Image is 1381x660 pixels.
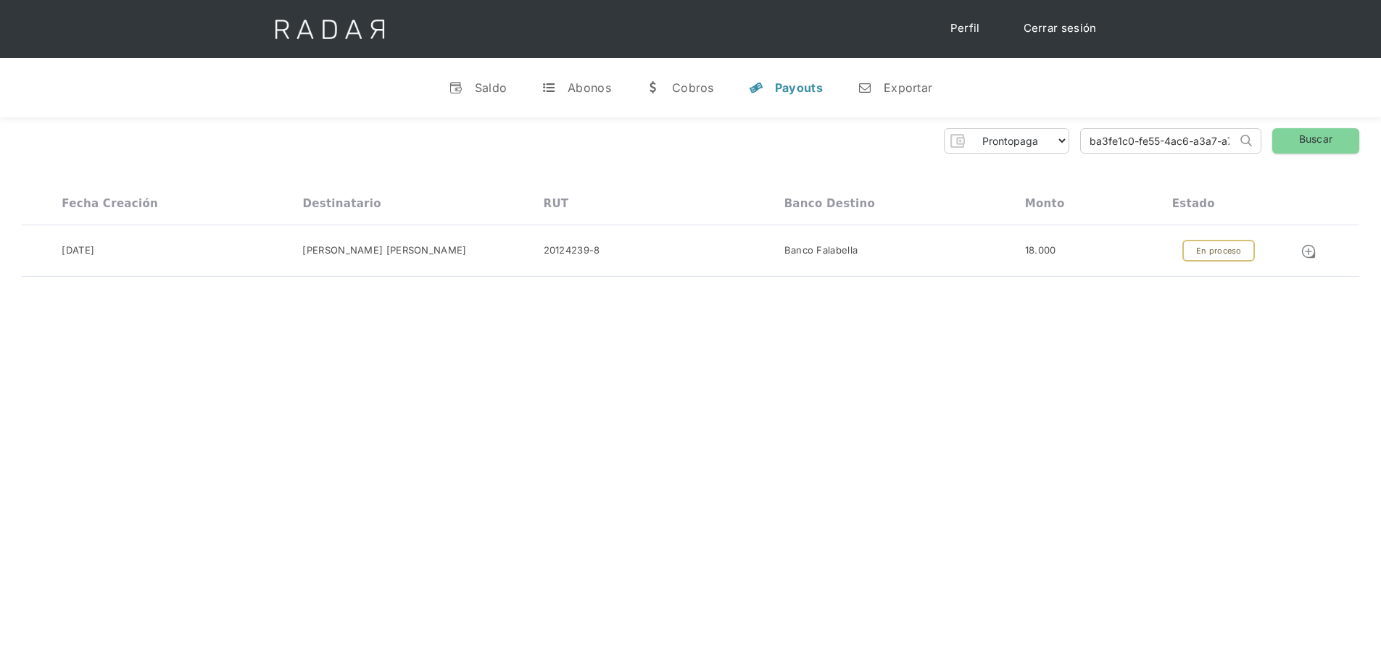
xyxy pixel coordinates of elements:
img: Detalle [1301,243,1316,259]
div: y [749,80,763,95]
div: t [542,80,556,95]
div: n [858,80,872,95]
div: [DATE] [62,243,94,258]
div: w [646,80,660,95]
a: Perfil [936,14,995,43]
div: En proceso [1182,240,1255,262]
div: Saldo [475,80,507,95]
div: Fecha creación [62,197,158,210]
div: Exportar [884,80,932,95]
div: Payouts [775,80,823,95]
div: Destinatario [302,197,381,210]
div: Monto [1025,197,1065,210]
div: Banco Falabella [784,243,858,258]
div: 18.000 [1025,243,1056,258]
div: [PERSON_NAME] [PERSON_NAME] [302,243,466,258]
div: Cobros [672,80,714,95]
div: Banco destino [784,197,875,210]
div: Estado [1172,197,1215,210]
form: Form [944,128,1069,154]
div: 20124239-8 [544,243,600,258]
div: RUT [544,197,569,210]
input: Busca por ID [1081,129,1237,153]
a: Buscar [1272,128,1359,154]
div: v [449,80,463,95]
a: Cerrar sesión [1009,14,1111,43]
div: Abonos [568,80,611,95]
